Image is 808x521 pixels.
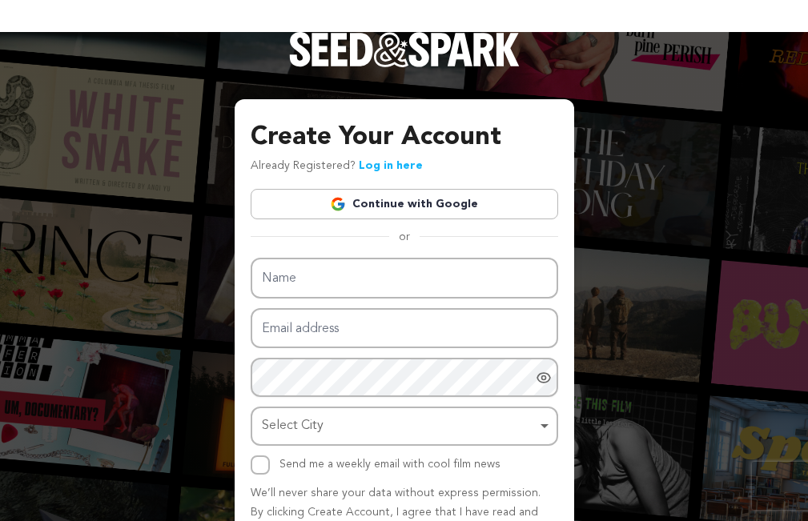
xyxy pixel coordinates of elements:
div: Select City [262,415,537,438]
a: Log in here [359,160,423,171]
label: Send me a weekly email with cool film news [279,459,500,470]
a: Show password as plain text. Warning: this will display your password on the screen. [536,370,552,386]
img: Seed&Spark Logo [289,32,520,67]
img: Google logo [330,196,346,212]
input: Email address [251,308,558,349]
p: Already Registered? [251,157,423,176]
a: Seed&Spark Homepage [289,32,520,99]
a: Continue with Google [251,189,558,219]
span: or [389,229,420,245]
h3: Create Your Account [251,118,558,157]
input: Name [251,258,558,299]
